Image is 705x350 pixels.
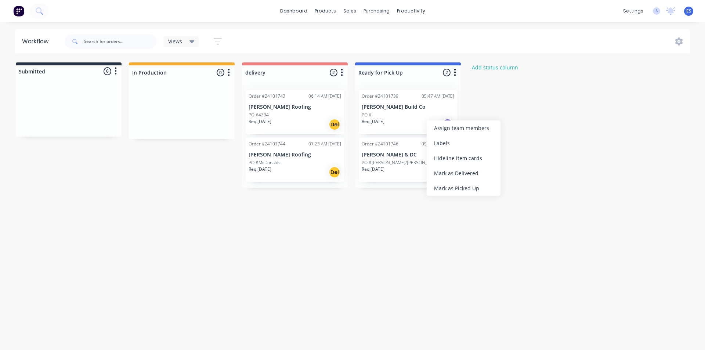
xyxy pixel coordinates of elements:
img: Factory [13,6,24,17]
div: Mark as Picked Up [427,181,500,196]
p: [PERSON_NAME] & DC [362,152,454,158]
div: purchasing [360,6,393,17]
div: Order #2410174407:23 AM [DATE][PERSON_NAME] RoofingPO #McDonaldsReq.[DATE]Del [246,138,344,182]
p: PO #[PERSON_NAME]/[PERSON_NAME] [362,159,441,166]
div: products [311,6,340,17]
div: Assign team members [427,120,500,136]
div: Order #2410174609:20 AM [DATE][PERSON_NAME] & DCPO #[PERSON_NAME]/[PERSON_NAME]Req.[DATE]PU [359,138,457,182]
p: Req. [DATE] [249,166,271,173]
div: Order #24101739 [362,93,398,100]
div: Hide line item cards [427,151,500,166]
div: Del [329,119,340,130]
p: [PERSON_NAME] Roofing [249,104,341,110]
div: settings [619,6,647,17]
p: Req. [DATE] [362,166,384,173]
div: productivity [393,6,429,17]
p: [PERSON_NAME] Roofing [249,152,341,158]
div: PU [442,119,453,130]
div: Order #24101744 [249,141,285,147]
p: PO #McDonalds [249,159,281,166]
div: Del [329,166,340,178]
div: 09:20 AM [DATE] [422,141,454,147]
p: Req. [DATE] [362,118,384,125]
div: Order #2410174306:14 AM [DATE][PERSON_NAME] RoofingPO #4394Req.[DATE]Del [246,90,344,134]
p: PO # [362,112,372,118]
div: Mark as Delivered [427,166,500,181]
div: 05:47 AM [DATE] [422,93,454,100]
div: Order #2410173905:47 AM [DATE][PERSON_NAME] Build CoPO #Req.[DATE]PU [359,90,457,134]
p: Req. [DATE] [249,118,271,125]
input: Search for orders... [84,34,156,49]
button: Add status column [468,62,522,72]
div: Order #24101743 [249,93,285,100]
p: [PERSON_NAME] Build Co [362,104,454,110]
div: 06:14 AM [DATE] [308,93,341,100]
div: Labels [427,136,500,151]
p: PO #4394 [249,112,269,118]
div: 07:23 AM [DATE] [308,141,341,147]
div: sales [340,6,360,17]
a: dashboard [276,6,311,17]
div: Workflow [22,37,52,46]
div: Order #24101746 [362,141,398,147]
span: ES [686,8,691,14]
span: Views [168,37,182,45]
